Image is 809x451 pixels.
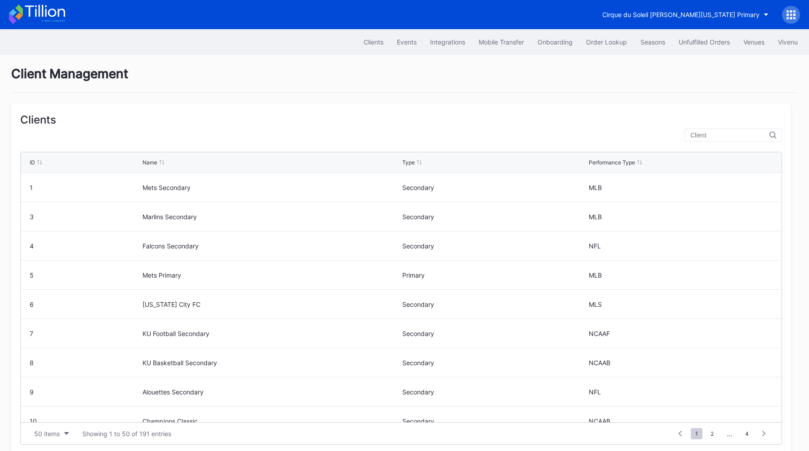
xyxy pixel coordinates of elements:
div: Client Management [11,66,798,93]
button: Mobile Transfer [472,34,531,50]
div: Onboarding [538,38,573,46]
div: Integrations [430,38,465,46]
div: Alouettes Secondary [142,388,400,396]
div: 10 [30,417,140,425]
div: Events [397,38,417,46]
div: Cirque du Soleil [PERSON_NAME][US_STATE] Primary [602,11,760,18]
div: Secondary [402,388,587,396]
div: MLB [589,213,773,221]
div: Mobile Transfer [479,38,524,46]
div: Secondary [402,359,587,367]
div: Secondary [402,301,587,308]
div: MLB [589,271,773,279]
button: Vivenu [771,34,805,50]
div: NCAAF [589,330,773,337]
input: Client [690,132,769,139]
div: 6 [30,301,140,308]
div: Clients [20,113,782,126]
div: MLB [589,184,773,191]
div: 7 [30,330,140,337]
div: Primary [402,271,587,279]
div: NFL [589,242,773,250]
div: Falcons Secondary [142,242,400,250]
button: Cirque du Soleil [PERSON_NAME][US_STATE] Primary [596,6,775,23]
span: 1 [691,428,702,439]
div: Marlins Secondary [142,213,400,221]
button: Seasons [634,34,672,50]
button: Unfulfilled Orders [672,34,737,50]
div: Order Lookup [586,38,627,46]
div: ID [30,159,35,166]
div: 3 [30,213,140,221]
div: Seasons [640,38,665,46]
div: Secondary [402,184,587,191]
div: Champions Classic [142,417,400,425]
button: Integrations [423,34,472,50]
div: 5 [30,271,140,279]
button: Order Lookup [579,34,634,50]
span: 2 [706,428,718,439]
div: Type [402,159,415,166]
div: NCAAB [589,359,773,367]
div: KU Football Secondary [142,330,400,337]
button: 50 items [30,428,73,440]
div: NCAAB [589,417,773,425]
button: Venues [737,34,771,50]
div: KU Basketball Secondary [142,359,400,367]
div: 9 [30,388,140,396]
div: 8 [30,359,140,367]
div: 4 [30,242,140,250]
div: MLS [589,301,773,308]
div: Vivenu [778,38,798,46]
div: Secondary [402,330,587,337]
button: Events [390,34,423,50]
div: Showing 1 to 50 of 191 entries [82,430,171,438]
button: Onboarding [531,34,579,50]
div: NFL [589,388,773,396]
div: Mets Secondary [142,184,400,191]
button: Clients [357,34,390,50]
div: 1 [30,184,140,191]
div: Name [142,159,157,166]
div: ... [720,430,739,438]
span: 4 [741,428,753,439]
div: Mets Primary [142,271,400,279]
div: 50 items [34,430,60,438]
div: Unfulfilled Orders [679,38,730,46]
div: Performance Type [589,159,635,166]
div: Secondary [402,213,587,221]
div: Secondary [402,242,587,250]
div: Venues [743,38,765,46]
div: Secondary [402,417,587,425]
div: [US_STATE] City FC [142,301,400,308]
div: Clients [364,38,383,46]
